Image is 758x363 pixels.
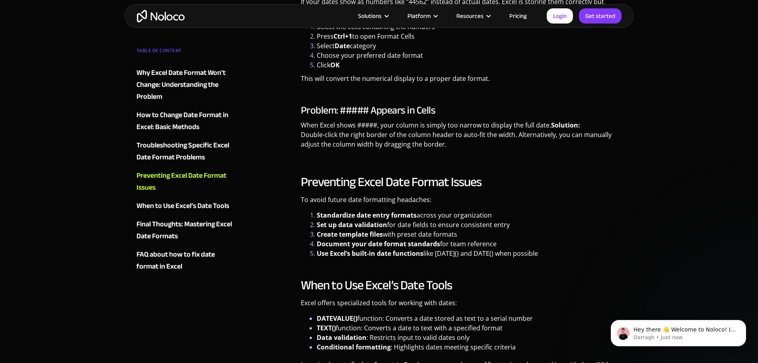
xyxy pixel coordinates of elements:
[301,174,622,190] h2: Preventing Excel Date Format Issues
[136,200,229,212] div: When to Use Excel’s Date Tools
[317,333,366,342] strong: Data validation
[358,11,382,21] div: Solutions
[136,200,233,212] a: When to Use Excel’s Date Tools
[398,11,446,21] div: Platform
[136,249,233,273] a: FAQ about how to fix date format in Excel
[317,342,622,352] li: : Highlights dates meeting specific criteria
[317,41,622,51] li: Select category
[317,314,622,323] li: function: Converts a date stored as text to a serial number
[317,60,622,70] li: Click
[499,11,537,21] a: Pricing
[317,220,622,230] li: for date fields to ensure consistent entry
[317,249,622,258] li: like [DATE]() and DATE() when possible
[317,210,622,220] li: across your organization
[301,120,622,155] p: When Excel shows #####, your column is simply too narrow to display the full date. Double-click t...
[301,104,622,116] h3: Problem: ##### Appears in Cells
[136,45,233,61] div: TABLE OF CONTENT
[599,303,758,359] iframe: Intercom notifications message
[317,239,440,248] strong: Document your date format standards
[317,333,622,342] li: : Restricts input to valid dates only
[301,277,622,293] h2: When to Use Excel’s Date Tools
[456,11,483,21] div: Resources
[317,220,387,229] strong: Set up data validation
[301,74,622,89] p: This will convert the numerical display to a proper date format.
[317,51,622,60] li: Choose your preferred date format
[136,67,233,103] a: Why Excel Date Format Won’t Change: Understanding the Problem
[317,314,357,323] strong: DATEVALUE()
[317,31,622,41] li: Press to open Format Cells
[136,218,233,242] a: Final Thoughts: Mastering Excel Date Formats
[551,121,580,130] strong: Solution:
[330,61,340,69] strong: OK
[407,11,431,21] div: Platform
[317,239,622,249] li: for team reference
[333,32,352,41] strong: Ctrl+1
[317,230,383,239] strong: Create template files
[301,298,622,314] p: Excel offers specialized tools for working with dates:
[136,109,233,133] a: How to Change Date Format in Excel: Basic Methods
[136,139,233,163] a: Troubleshooting Specific Excel Date Format Problems
[317,343,391,351] strong: Conditional formatting
[317,323,622,333] li: function: Converts a date to text with a specified format
[136,170,233,194] a: Preventing Excel Date Format Issues
[547,8,573,24] a: Login
[335,41,350,50] strong: Date
[317,249,423,258] strong: Use Excel’s built-in date functions
[137,10,185,22] a: home
[579,8,622,24] a: Get started
[317,324,336,332] strong: TEXT()
[317,230,622,239] li: with preset date formats
[348,11,398,21] div: Solutions
[301,195,622,210] p: To avoid future date formatting headaches:
[446,11,499,21] div: Resources
[317,211,417,220] strong: Standardize date entry formats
